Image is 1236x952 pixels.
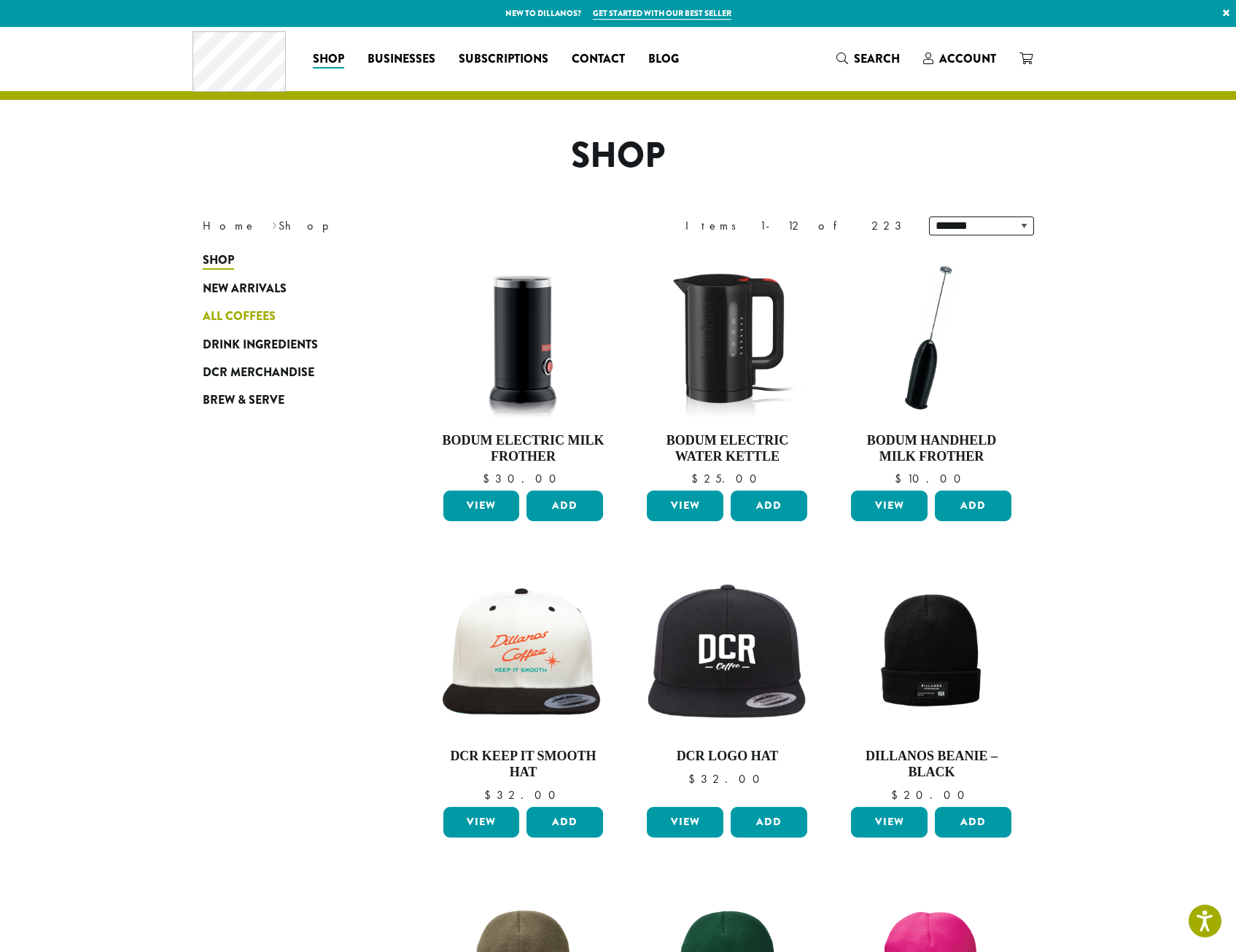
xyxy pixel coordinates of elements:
[593,7,731,20] a: Get started with our best seller
[439,585,607,722] img: keep-it-smooth-hat.png
[443,491,520,521] a: View
[643,254,811,421] img: DP3955.01.png
[825,47,912,71] a: Search
[203,391,284,410] span: Brew & Serve
[440,749,607,780] h4: DCR Keep It Smooth Hat
[847,254,1015,421] img: DP3927.01-002.png
[483,471,563,486] bdi: 30.00
[368,50,435,69] span: Businesses
[484,787,562,803] bdi: 32.00
[203,336,318,354] span: Drink Ingredients
[203,303,378,330] a: All Coffees
[847,254,1015,485] a: Bodum Handheld Milk Frother $10.00
[939,50,996,67] span: Account
[647,807,723,838] a: View
[203,218,257,233] a: Home
[847,749,1015,780] h4: Dillanos Beanie – Black
[439,254,607,421] img: DP3954.01-002.png
[685,217,907,235] div: Items 1-12 of 223
[688,771,701,787] span: $
[895,471,907,486] span: $
[643,254,811,485] a: Bodum Electric Water Kettle $25.00
[203,251,234,270] span: Shop
[643,569,811,800] a: DCR Logo Hat $32.00
[643,433,811,464] h4: Bodum Electric Water Kettle
[688,771,766,787] bdi: 32.00
[203,359,378,386] a: DCR Merchandise
[648,50,679,69] span: Blog
[847,433,1015,464] h4: Bodum Handheld Milk Frother
[440,254,607,485] a: Bodum Electric Milk Frother $30.00
[313,50,344,69] span: Shop
[895,471,968,486] bdi: 10.00
[203,364,314,382] span: DCR Merchandise
[203,275,378,303] a: New Arrivals
[572,50,625,69] span: Contact
[691,471,763,486] bdi: 25.00
[203,246,378,274] a: Shop
[203,386,378,414] a: Brew & Serve
[731,807,807,838] button: Add
[440,433,607,464] h4: Bodum Electric Milk Frother
[443,807,520,838] a: View
[647,491,723,521] a: View
[891,787,903,803] span: $
[891,787,971,803] bdi: 20.00
[192,135,1045,177] h1: Shop
[731,491,807,521] button: Add
[526,491,603,521] button: Add
[526,807,603,838] button: Add
[483,471,495,486] span: $
[301,47,356,71] a: Shop
[935,807,1011,838] button: Add
[643,749,811,765] h4: DCR Logo Hat
[847,569,1015,800] a: Dillanos Beanie – Black $20.00
[459,50,548,69] span: Subscriptions
[272,212,277,235] span: ›
[854,50,900,67] span: Search
[847,569,1015,737] img: Beanie-Black-scaled.png
[440,569,607,800] a: DCR Keep It Smooth Hat $32.00
[643,581,811,726] img: dcr-hat.png
[203,308,276,326] span: All Coffees
[203,330,378,358] a: Drink Ingredients
[851,491,928,521] a: View
[935,491,1011,521] button: Add
[203,217,596,235] nav: Breadcrumb
[851,807,928,838] a: View
[484,787,497,803] span: $
[203,280,287,298] span: New Arrivals
[691,471,704,486] span: $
